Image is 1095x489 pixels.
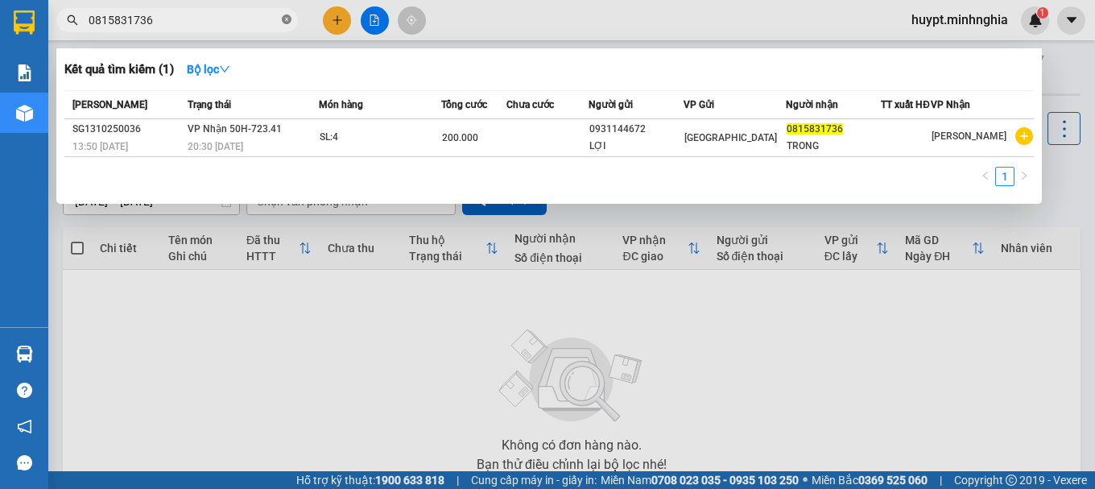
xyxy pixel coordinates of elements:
[684,99,714,110] span: VP Gửi
[787,138,880,155] div: TRONG
[1014,167,1034,186] button: right
[931,99,970,110] span: VP Nhận
[16,105,33,122] img: warehouse-icon
[787,123,843,135] span: 0815831736
[72,141,128,152] span: 13:50 [DATE]
[976,167,995,186] li: Previous Page
[16,346,33,363] img: warehouse-icon
[995,167,1014,186] li: 1
[976,167,995,186] button: left
[188,99,231,110] span: Trạng thái
[589,138,683,155] div: LỢI
[1015,127,1033,145] span: plus-circle
[17,419,32,434] span: notification
[72,99,147,110] span: [PERSON_NAME]
[932,131,1006,142] span: [PERSON_NAME]
[72,121,183,138] div: SG1310250036
[187,63,230,76] strong: Bộ lọc
[319,99,363,110] span: Món hàng
[441,99,487,110] span: Tổng cước
[188,141,243,152] span: 20:30 [DATE]
[684,132,777,143] span: [GEOGRAPHIC_DATA]
[188,123,282,135] span: VP Nhận 50H-723.41
[1019,171,1029,180] span: right
[282,13,291,28] span: close-circle
[67,15,78,26] span: search
[786,99,838,110] span: Người nhận
[17,455,32,470] span: message
[17,383,32,398] span: question-circle
[589,99,633,110] span: Người gửi
[442,132,478,143] span: 200.000
[174,56,243,82] button: Bộ lọcdown
[881,99,930,110] span: TT xuất HĐ
[981,171,990,180] span: left
[14,10,35,35] img: logo-vxr
[16,64,33,81] img: solution-icon
[320,129,440,147] div: SL: 4
[89,11,279,29] input: Tìm tên, số ĐT hoặc mã đơn
[282,15,291,24] span: close-circle
[64,61,174,78] h3: Kết quả tìm kiếm ( 1 )
[506,99,554,110] span: Chưa cước
[589,121,683,138] div: 0931144672
[1014,167,1034,186] li: Next Page
[996,168,1014,185] a: 1
[219,64,230,75] span: down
